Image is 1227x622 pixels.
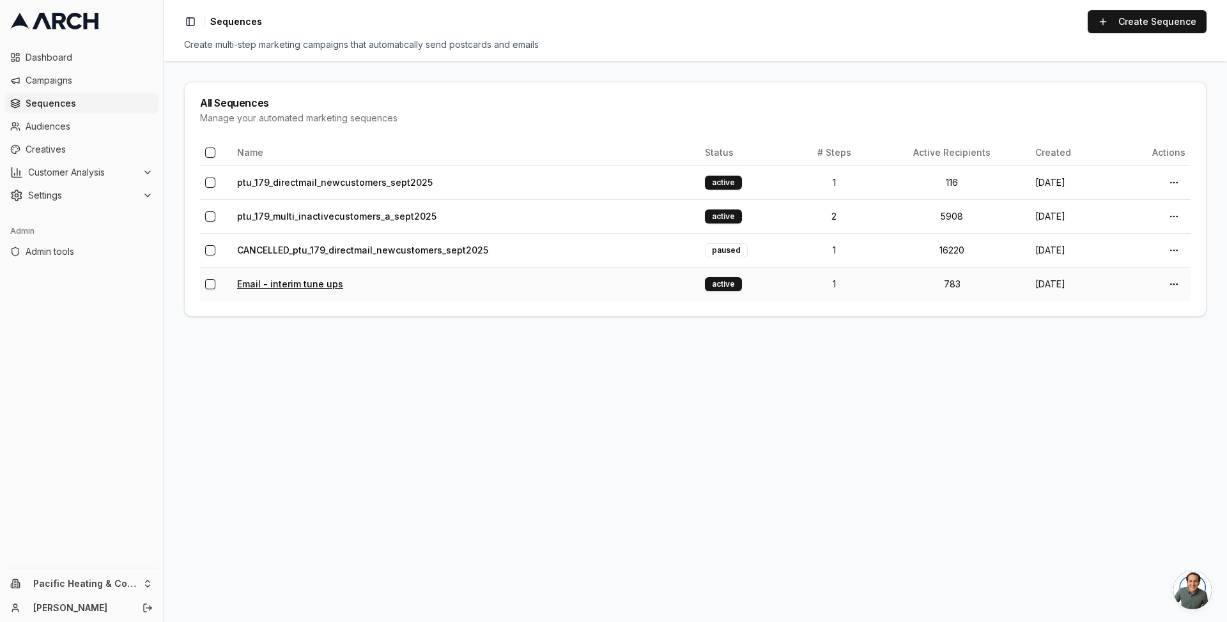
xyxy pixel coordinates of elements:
[237,211,436,222] a: ptu_179_multi_inactivecustomers_a_sept2025
[232,140,700,165] th: Name
[26,97,153,110] span: Sequences
[5,70,158,91] a: Campaigns
[5,185,158,206] button: Settings
[26,74,153,87] span: Campaigns
[210,15,262,28] nav: breadcrumb
[1030,165,1113,199] td: [DATE]
[1113,140,1191,165] th: Actions
[5,221,158,241] div: Admin
[1030,140,1113,165] th: Created
[5,93,158,114] a: Sequences
[1088,10,1207,33] a: Create Sequence
[874,140,1030,165] th: Active Recipients
[5,162,158,183] button: Customer Analysis
[874,165,1030,199] td: 116
[26,51,153,64] span: Dashboard
[5,139,158,160] a: Creatives
[200,112,1191,125] div: Manage your automated marketing sequences
[139,599,157,617] button: Log out
[1030,267,1113,301] td: [DATE]
[795,233,874,267] td: 1
[237,177,433,188] a: ptu_179_directmail_newcustomers_sept2025
[1173,571,1212,609] div: Open chat
[1030,199,1113,233] td: [DATE]
[184,38,1207,51] div: Create multi-step marketing campaigns that automatically send postcards and emails
[237,278,343,289] a: Email - interim tune ups
[795,140,874,165] th: # Steps
[795,267,874,301] td: 1
[700,140,795,165] th: Status
[705,243,748,257] div: paused
[5,573,158,594] button: Pacific Heating & Cooling
[210,15,262,28] span: Sequences
[1030,233,1113,267] td: [DATE]
[33,578,137,589] span: Pacific Heating & Cooling
[237,245,488,255] a: CANCELLED_ptu_179_directmail_newcustomers_sept2025
[26,120,153,133] span: Audiences
[28,189,137,202] span: Settings
[874,267,1030,301] td: 783
[5,241,158,262] a: Admin tools
[795,199,874,233] td: 2
[33,602,128,614] a: [PERSON_NAME]
[26,245,153,258] span: Admin tools
[874,199,1030,233] td: 5908
[5,47,158,68] a: Dashboard
[874,233,1030,267] td: 16220
[705,277,742,291] div: active
[795,165,874,199] td: 1
[705,176,742,190] div: active
[200,98,1191,108] div: All Sequences
[26,143,153,156] span: Creatives
[5,116,158,137] a: Audiences
[28,166,137,179] span: Customer Analysis
[705,209,742,224] div: active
